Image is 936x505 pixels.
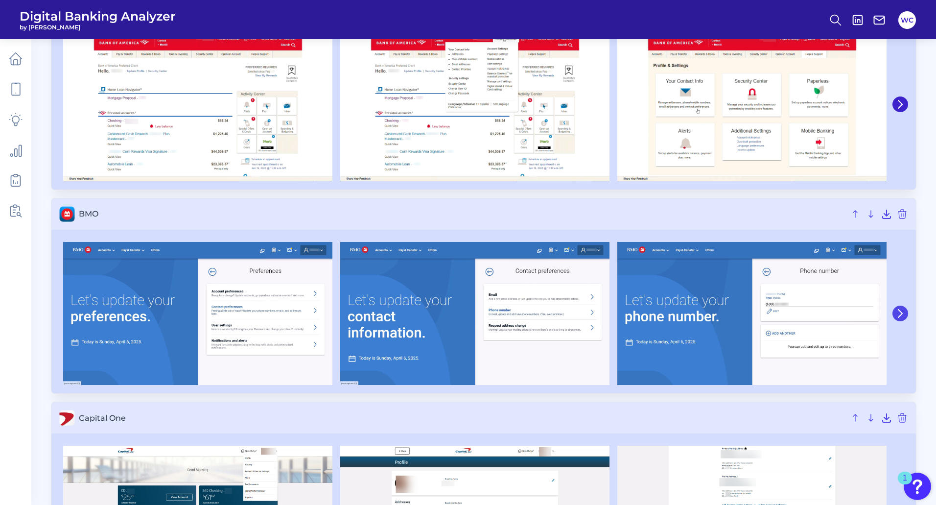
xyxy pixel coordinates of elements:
img: Bank of America [63,28,332,181]
span: Capital One [79,413,845,423]
button: Open Resource Center, 1 new notification [904,473,931,500]
img: BMO [340,242,609,385]
img: BMO [63,242,332,385]
span: BMO [79,209,845,218]
span: by [PERSON_NAME] [20,24,176,31]
span: Digital Banking Analyzer [20,9,176,24]
button: WC [898,11,916,29]
img: BMO [617,242,887,385]
img: Bank of America [617,28,887,181]
div: 1 [903,478,907,491]
img: Bank of America [340,28,609,181]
